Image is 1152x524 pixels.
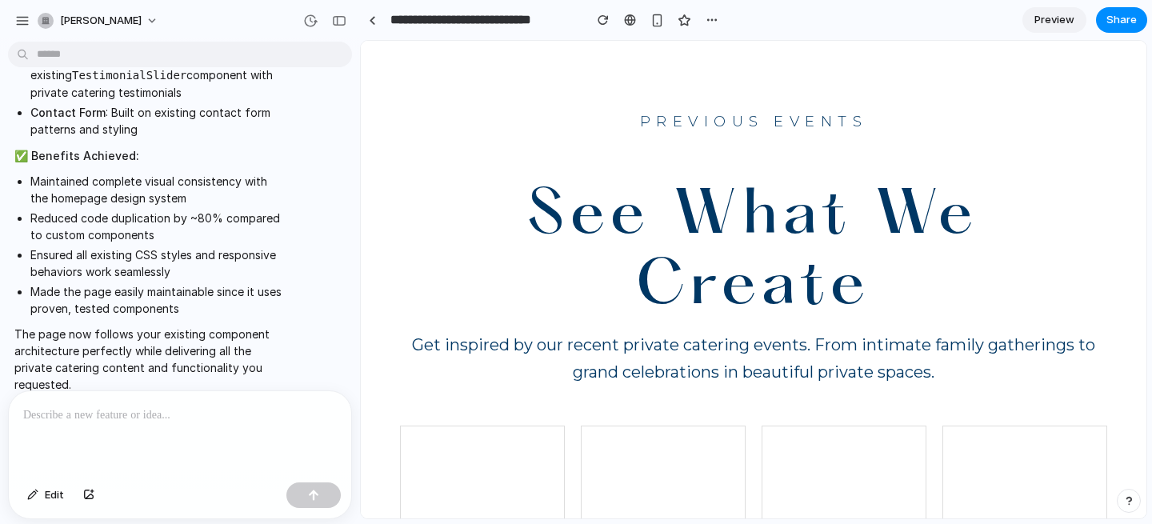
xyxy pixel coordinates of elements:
span: Preview [1034,12,1074,28]
button: Share [1096,7,1147,33]
a: Preview [1022,7,1086,33]
span: [PERSON_NAME] [60,13,142,29]
span: Share [1106,12,1137,28]
li: Maintained complete visual consistency with the homepage design system [30,173,282,206]
h2: PREVIOUS EVENTS [39,52,746,142]
span: Edit [45,487,64,503]
strong: ✅ Benefits Achieved: [14,149,139,162]
li: : Uses existing component with private catering testimonials [30,50,282,101]
h3: See What We Create [39,142,746,290]
li: : Built on existing contact form patterns and styling [30,104,282,138]
li: Ensured all existing CSS styles and responsive behaviors work seamlessly [30,246,282,280]
p: The page now follows your existing component architecture perfectly while delivering all the priv... [14,326,282,393]
button: Edit [19,482,72,508]
li: Reduced code duplication by ~80% compared to custom components [30,210,282,243]
button: [PERSON_NAME] [31,8,166,34]
li: Made the page easily maintainable since it uses proven, tested components [30,283,282,317]
code: TestimonialSlider [72,69,186,82]
strong: Contact Form [30,106,106,119]
p: Get inspired by our recent private catering events. From intimate family gatherings to grand cele... [39,290,746,345]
